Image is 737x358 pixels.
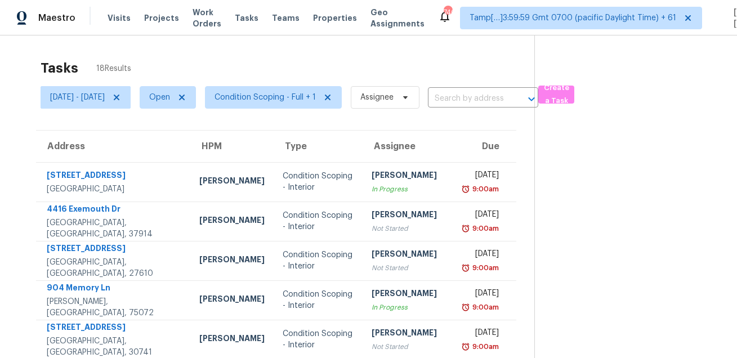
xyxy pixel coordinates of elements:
div: [STREET_ADDRESS] [47,321,181,335]
div: Not Started [372,341,448,352]
div: [GEOGRAPHIC_DATA], [GEOGRAPHIC_DATA], 30741 [47,335,181,358]
div: Not Started [372,262,448,274]
div: 9:00am [470,341,499,352]
th: Type [274,131,362,162]
span: Teams [272,12,300,24]
input: Search by address [428,90,507,108]
img: Overdue Alarm Icon [461,302,470,313]
div: [STREET_ADDRESS] [47,243,181,257]
span: Maestro [38,12,75,24]
div: 4416 Exemouth Dr [47,203,181,217]
div: [PERSON_NAME] [372,327,448,341]
span: Create a Task [544,82,569,108]
div: In Progress [372,302,448,313]
div: 904 Memory Ln [47,282,181,296]
span: Tamp[…]3:59:59 Gmt 0700 (pacific Daylight Time) + 61 [470,12,676,24]
div: [PERSON_NAME] [199,214,265,229]
div: 746 [444,7,452,18]
div: [DATE] [466,169,499,184]
div: [PERSON_NAME] [199,175,265,189]
div: [DATE] [466,327,499,341]
div: Condition Scoping - Interior [283,328,353,351]
div: [PERSON_NAME] [372,169,448,184]
span: Tasks [235,14,258,22]
div: [PERSON_NAME], [GEOGRAPHIC_DATA], 75072 [47,296,181,319]
div: [PERSON_NAME] [372,209,448,223]
span: Visits [108,12,131,24]
th: Address [36,131,190,162]
span: Projects [144,12,179,24]
button: Open [524,91,539,107]
div: [GEOGRAPHIC_DATA], [GEOGRAPHIC_DATA], 37914 [47,217,181,240]
div: [PERSON_NAME] [199,254,265,268]
div: [DATE] [466,248,499,262]
img: Overdue Alarm Icon [461,223,470,234]
div: Condition Scoping - Interior [283,289,353,311]
button: Create a Task [538,86,574,104]
span: Condition Scoping - Full + 1 [215,92,316,103]
div: [PERSON_NAME] [199,333,265,347]
div: [PERSON_NAME] [372,288,448,302]
span: Properties [313,12,357,24]
th: Assignee [363,131,457,162]
div: [GEOGRAPHIC_DATA] [47,184,181,195]
div: 9:00am [470,184,499,195]
span: Assignee [360,92,394,103]
div: 9:00am [470,302,499,313]
img: Overdue Alarm Icon [461,341,470,352]
th: HPM [190,131,274,162]
span: Open [149,92,170,103]
h2: Tasks [41,62,78,74]
div: [GEOGRAPHIC_DATA], [GEOGRAPHIC_DATA], 27610 [47,257,181,279]
span: Geo Assignments [370,7,425,29]
div: [PERSON_NAME] [372,248,448,262]
div: 9:00am [470,223,499,234]
span: Work Orders [193,7,221,29]
div: [DATE] [466,288,499,302]
span: [DATE] - [DATE] [50,92,105,103]
div: [STREET_ADDRESS] [47,169,181,184]
div: Condition Scoping - Interior [283,210,353,232]
div: Condition Scoping - Interior [283,249,353,272]
div: Not Started [372,223,448,234]
div: [PERSON_NAME] [199,293,265,307]
div: [DATE] [466,209,499,223]
div: 9:00am [470,262,499,274]
th: Due [457,131,516,162]
span: 18 Results [96,63,131,74]
img: Overdue Alarm Icon [461,184,470,195]
img: Overdue Alarm Icon [461,262,470,274]
div: In Progress [372,184,448,195]
div: Condition Scoping - Interior [283,171,353,193]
